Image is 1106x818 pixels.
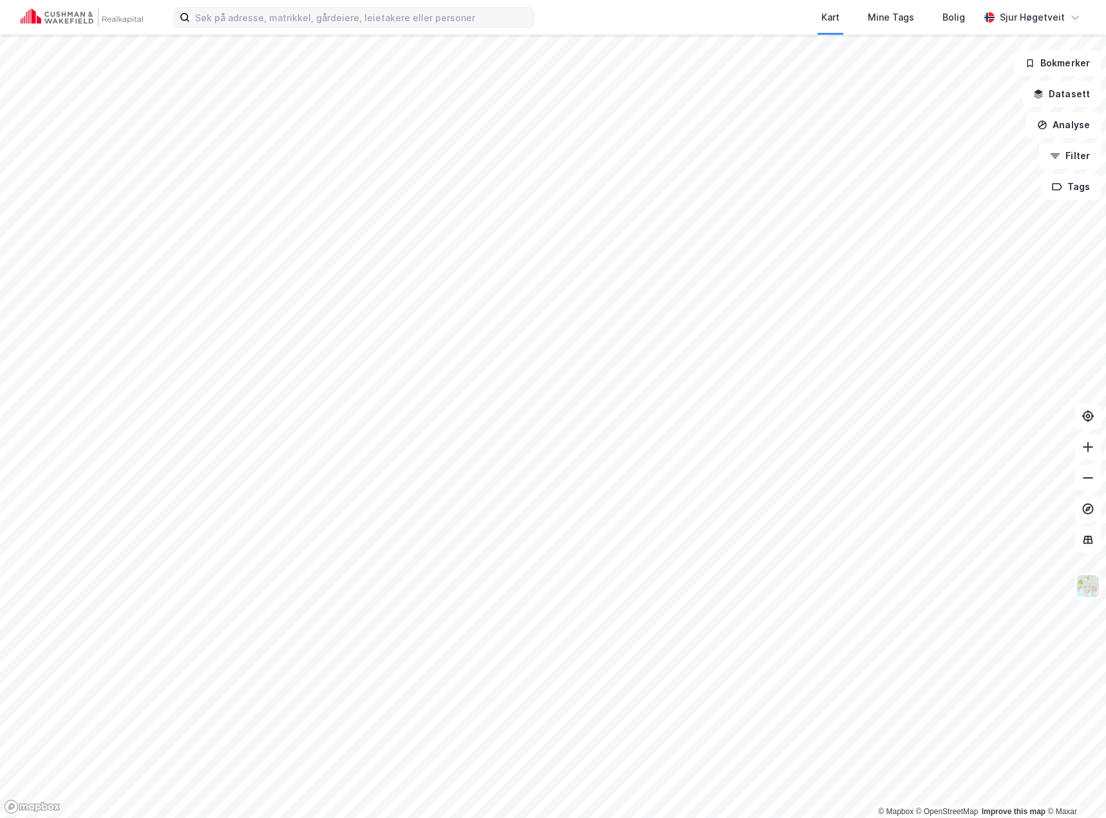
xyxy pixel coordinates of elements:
[4,799,61,814] a: Mapbox homepage
[878,807,914,816] a: Mapbox
[1022,81,1101,107] button: Datasett
[1039,143,1101,169] button: Filter
[916,807,979,816] a: OpenStreetMap
[982,807,1045,816] a: Improve this map
[1041,174,1101,200] button: Tags
[821,10,839,25] div: Kart
[942,10,965,25] div: Bolig
[1000,10,1065,25] div: Sjur Høgetveit
[190,8,534,27] input: Søk på adresse, matrikkel, gårdeiere, leietakere eller personer
[868,10,914,25] div: Mine Tags
[21,8,143,26] img: cushman-wakefield-realkapital-logo.202ea83816669bd177139c58696a8fa1.svg
[1042,756,1106,818] iframe: Chat Widget
[1042,756,1106,818] div: Kontrollprogram for chat
[1076,574,1100,598] img: Z
[1014,50,1101,76] button: Bokmerker
[1026,112,1101,138] button: Analyse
